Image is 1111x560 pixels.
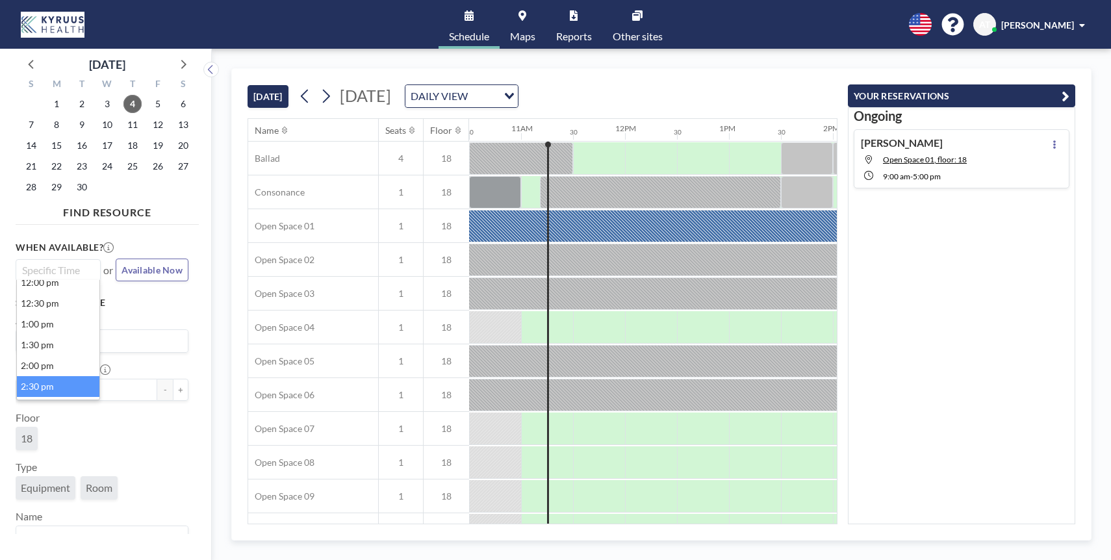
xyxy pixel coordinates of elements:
[149,116,167,134] span: Friday, September 12, 2025
[47,136,66,155] span: Monday, September 15, 2025
[424,355,469,367] span: 18
[73,157,91,175] span: Tuesday, September 23, 2025
[510,31,535,42] span: Maps
[16,461,37,474] label: Type
[248,423,314,435] span: Open Space 07
[248,457,314,468] span: Open Space 08
[379,355,423,367] span: 1
[511,123,533,133] div: 11AM
[248,220,314,232] span: Open Space 01
[823,123,839,133] div: 2PM
[103,264,113,277] span: or
[385,125,406,136] div: Seats
[89,55,125,73] div: [DATE]
[674,128,682,136] div: 30
[430,125,452,136] div: Floor
[174,95,192,113] span: Saturday, September 6, 2025
[116,259,188,281] button: Available Now
[98,116,116,134] span: Wednesday, September 10, 2025
[22,136,40,155] span: Sunday, September 14, 2025
[21,432,32,445] span: 18
[248,389,314,401] span: Open Space 06
[157,379,173,401] button: -
[570,128,578,136] div: 30
[17,376,99,397] li: 2:30 pm
[424,153,469,164] span: 18
[424,186,469,198] span: 18
[248,355,314,367] span: Open Space 05
[22,116,40,134] span: Sunday, September 7, 2025
[379,490,423,502] span: 1
[21,481,70,494] span: Equipment
[44,77,70,94] div: M
[123,136,142,155] span: Thursday, September 18, 2025
[248,85,288,108] button: [DATE]
[248,254,314,266] span: Open Space 02
[379,254,423,266] span: 1
[70,77,95,94] div: T
[910,172,913,181] span: -
[16,260,100,281] div: Search for option
[17,272,99,293] li: 12:00 pm
[16,297,188,309] h3: Specify resource
[424,220,469,232] span: 18
[18,262,93,278] input: Search for option
[379,457,423,468] span: 1
[16,363,110,376] label: How many people?
[883,172,910,181] span: 9:00 AM
[123,116,142,134] span: Thursday, September 11, 2025
[47,95,66,113] span: Monday, September 1, 2025
[17,335,99,355] li: 1:30 pm
[17,397,99,418] li: 3:00 pm
[16,510,42,523] label: Name
[174,136,192,155] span: Saturday, September 20, 2025
[615,123,636,133] div: 12PM
[424,490,469,502] span: 18
[19,77,44,94] div: S
[16,526,188,548] div: Search for option
[73,178,91,196] span: Tuesday, September 30, 2025
[472,88,496,105] input: Search for option
[16,330,188,352] div: Search for option
[424,423,469,435] span: 18
[848,84,1075,107] button: YOUR RESERVATIONS
[16,314,71,327] label: Amenities
[173,379,188,401] button: +
[73,116,91,134] span: Tuesday, September 9, 2025
[73,136,91,155] span: Tuesday, September 16, 2025
[379,322,423,333] span: 1
[883,155,967,164] span: Open Space 01, floor: 18
[979,19,990,31] span: AT
[170,77,196,94] div: S
[556,31,592,42] span: Reports
[248,153,280,164] span: Ballad
[121,264,183,275] span: Available Now
[719,123,735,133] div: 1PM
[16,201,199,219] h4: FIND RESOURCE
[73,95,91,113] span: Tuesday, September 2, 2025
[379,288,423,299] span: 1
[1001,19,1074,31] span: [PERSON_NAME]
[778,128,785,136] div: 30
[16,411,40,424] label: Floor
[248,288,314,299] span: Open Space 03
[120,77,145,94] div: T
[424,322,469,333] span: 18
[255,125,279,136] div: Name
[145,77,170,94] div: F
[123,157,142,175] span: Thursday, September 25, 2025
[913,172,941,181] span: 5:00 PM
[854,108,1069,124] h3: Ongoing
[174,157,192,175] span: Saturday, September 27, 2025
[47,116,66,134] span: Monday, September 8, 2025
[47,178,66,196] span: Monday, September 29, 2025
[22,157,40,175] span: Sunday, September 21, 2025
[379,389,423,401] span: 1
[379,220,423,232] span: 1
[47,157,66,175] span: Monday, September 22, 2025
[424,254,469,266] span: 18
[449,31,489,42] span: Schedule
[379,186,423,198] span: 1
[22,178,40,196] span: Sunday, September 28, 2025
[149,95,167,113] span: Friday, September 5, 2025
